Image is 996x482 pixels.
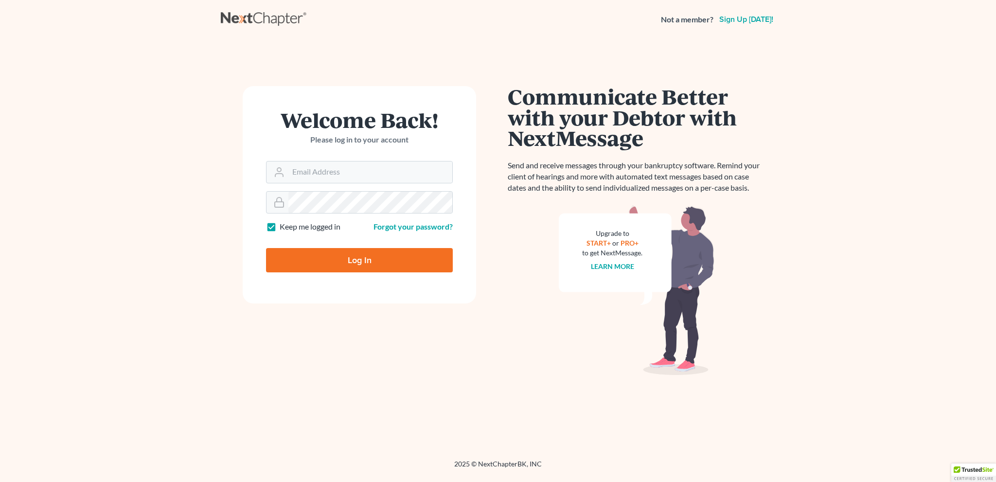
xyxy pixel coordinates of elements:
p: Please log in to your account [266,134,453,145]
span: or [612,239,619,247]
img: nextmessage_bg-59042aed3d76b12b5cd301f8e5b87938c9018125f34e5fa2b7a6b67550977c72.svg [559,205,714,375]
div: TrustedSite Certified [951,464,996,482]
input: Email Address [288,161,452,183]
h1: Welcome Back! [266,109,453,130]
p: Send and receive messages through your bankruptcy software. Remind your client of hearings and mo... [508,160,765,194]
div: 2025 © NextChapterBK, INC [221,459,775,477]
div: Upgrade to [582,229,642,238]
strong: Not a member? [661,14,713,25]
a: START+ [587,239,611,247]
a: Learn more [591,262,634,270]
a: Sign up [DATE]! [717,16,775,23]
a: PRO+ [621,239,639,247]
label: Keep me logged in [280,221,340,232]
div: to get NextMessage. [582,248,642,258]
input: Log In [266,248,453,272]
h1: Communicate Better with your Debtor with NextMessage [508,86,765,148]
a: Forgot your password? [373,222,453,231]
